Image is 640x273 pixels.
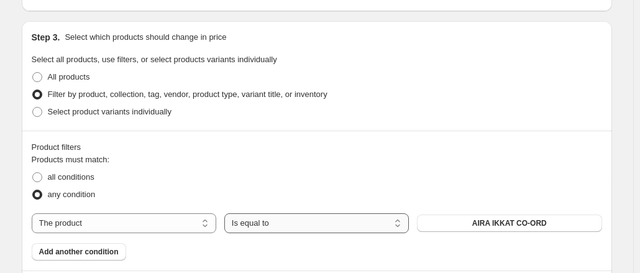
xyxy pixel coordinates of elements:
[32,55,277,64] span: Select all products, use filters, or select products variants individually
[48,72,90,81] span: All products
[48,107,171,116] span: Select product variants individually
[32,31,60,44] h2: Step 3.
[472,218,547,228] span: AIRA IKKAT CO-ORD
[48,190,96,199] span: any condition
[48,172,94,182] span: all conditions
[48,90,327,99] span: Filter by product, collection, tag, vendor, product type, variant title, or inventory
[65,31,226,44] p: Select which products should change in price
[417,215,601,232] button: AIRA IKKAT CO-ORD
[32,243,126,261] button: Add another condition
[32,155,110,164] span: Products must match:
[39,247,119,257] span: Add another condition
[32,141,602,154] div: Product filters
